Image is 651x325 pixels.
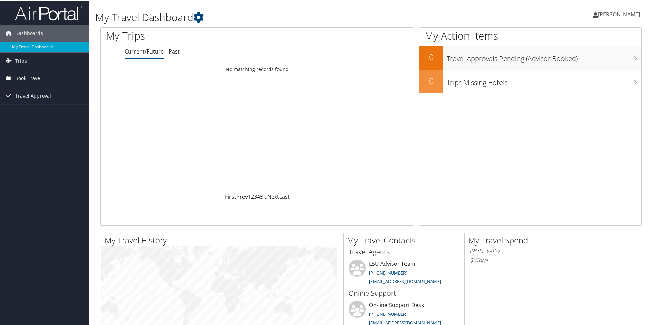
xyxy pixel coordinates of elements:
h2: My Travel Spend [468,234,580,246]
a: First [225,192,236,200]
td: No matching records found [101,62,414,75]
span: $0 [470,256,476,263]
span: Book Travel [15,69,42,86]
h3: Travel Agents [349,247,454,256]
h6: [DATE] - [DATE] [470,247,575,253]
a: Prev [236,192,248,200]
h3: Travel Approvals Pending (Advisor Booked) [447,50,641,63]
a: Next [267,192,279,200]
h2: 0 [419,74,443,86]
span: Dashboards [15,24,43,41]
a: 4 [257,192,260,200]
a: 5 [260,192,263,200]
li: LSU Advisor Team [345,259,457,287]
a: [EMAIL_ADDRESS][DOMAIN_NAME] [369,319,441,325]
a: 1 [248,192,251,200]
span: [PERSON_NAME] [598,10,640,17]
h3: Online Support [349,288,454,297]
h2: 0 [419,50,443,62]
h3: Trips Missing Hotels [447,74,641,87]
h1: My Travel Dashboard [95,10,463,24]
h1: My Action Items [419,28,641,42]
a: [EMAIL_ADDRESS][DOMAIN_NAME] [369,278,441,284]
h6: Total [470,256,575,263]
a: 0Trips Missing Hotels [419,69,641,93]
a: [PHONE_NUMBER] [369,310,407,316]
img: airportal-logo.png [15,4,83,20]
a: Past [169,47,180,55]
a: 2 [251,192,254,200]
a: [PERSON_NAME] [593,3,647,24]
h1: My Trips [106,28,278,42]
a: [PHONE_NUMBER] [369,269,407,275]
a: 0Travel Approvals Pending (Advisor Booked) [419,45,641,69]
span: Travel Approval [15,87,51,104]
span: Trips [15,52,27,69]
h2: My Travel History [105,234,337,246]
h2: My Travel Contacts [347,234,459,246]
span: … [263,192,267,200]
a: Current/Future [125,47,164,55]
a: Last [279,192,290,200]
a: 3 [254,192,257,200]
